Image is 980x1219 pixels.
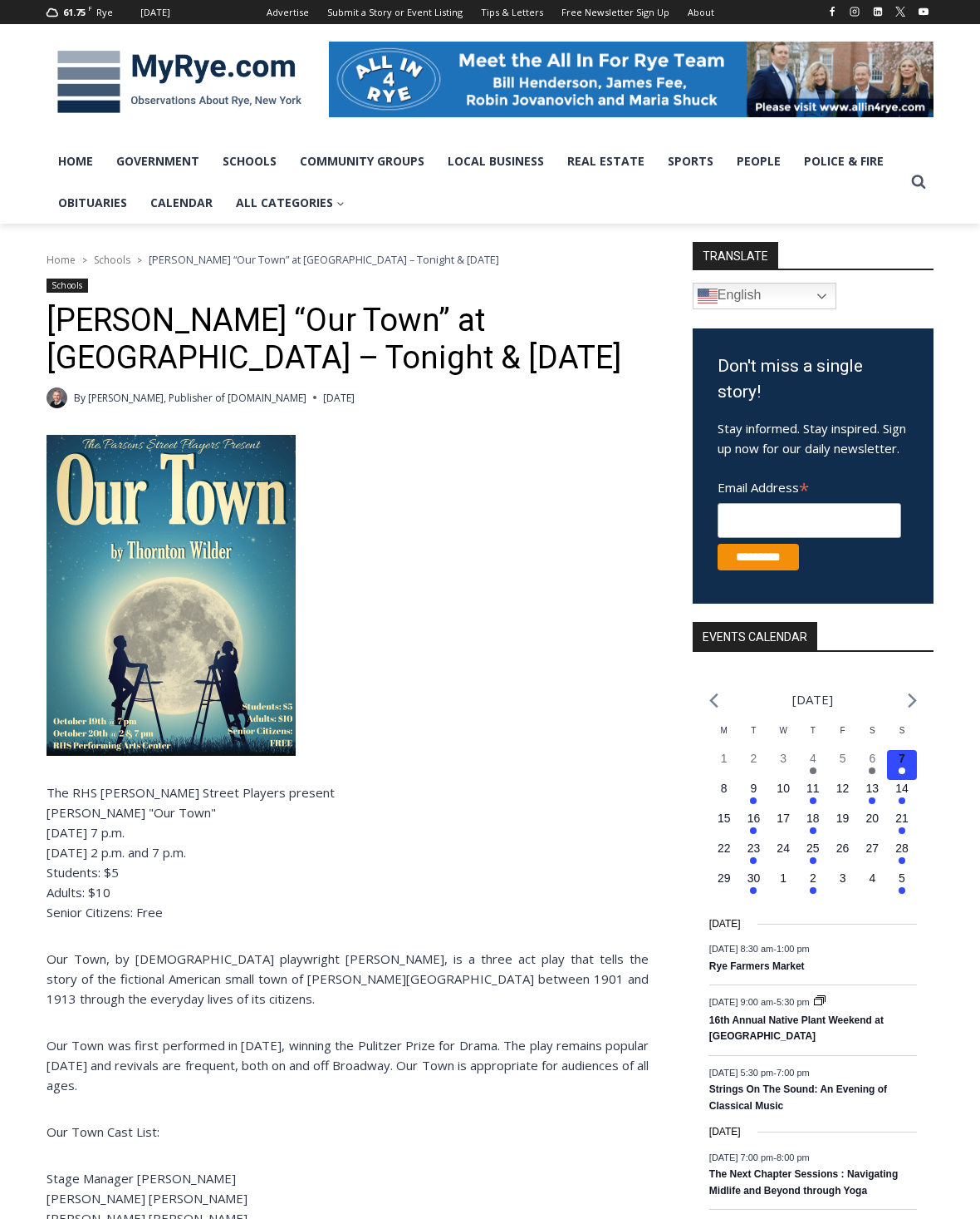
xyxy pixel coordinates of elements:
[709,916,741,932] time: [DATE]
[74,390,86,406] span: By
[47,1122,649,1142] p: Our Town Cast List:
[768,724,798,750] div: Wednesday
[777,782,790,795] time: 10
[149,252,499,267] span: [PERSON_NAME] “Our Town” at [GEOGRAPHIC_DATA] – Tonight & [DATE]
[288,141,436,182] a: Community Groups
[866,841,880,855] time: 27
[866,782,880,795] time: 13
[750,857,757,864] em: Has events
[899,871,905,885] time: 5
[721,752,728,765] time: 1
[870,726,875,735] span: S
[798,870,828,900] button: 2 Has events
[806,812,820,825] time: 18
[88,391,306,405] a: [PERSON_NAME], Publisher of [DOMAIN_NAME]
[899,797,905,804] em: Has events
[810,797,816,804] em: Has events
[709,870,739,900] button: 29
[718,471,901,501] label: Email Address
[822,2,842,22] a: Facebook
[840,871,846,885] time: 3
[88,3,92,12] span: F
[798,810,828,840] button: 18 Has events
[750,827,757,834] em: Has events
[768,780,798,810] button: 10
[914,2,933,22] a: YouTube
[47,141,105,182] a: Home
[718,353,909,406] h3: Don't miss a single story!
[840,752,846,765] time: 5
[739,724,769,750] div: Tuesday
[63,6,86,18] span: 61.75
[899,887,905,894] em: Has events
[895,812,909,825] time: 21
[739,870,769,900] button: 30 Has events
[857,750,887,780] button: 6 Has events
[47,279,88,293] a: Schools
[899,767,905,774] em: Has events
[556,141,656,182] a: Real Estate
[47,253,76,267] a: Home
[798,780,828,810] button: 11 Has events
[792,688,833,711] li: [DATE]
[895,782,909,795] time: 14
[47,782,649,922] p: The RHS [PERSON_NAME] Street Players present [PERSON_NAME] "Our Town" [DATE] 7 p.m. [DATE] 2 p.m....
[739,810,769,840] button: 16 Has events
[709,1014,884,1044] a: 16th Annual Native Plant Weekend at [GEOGRAPHIC_DATA]
[810,767,816,774] em: Has events
[836,782,850,795] time: 12
[811,726,816,735] span: T
[908,693,917,708] a: Next month
[792,141,895,182] a: Police & Fire
[718,418,909,458] p: Stay informed. Stay inspired. Sign up now for our daily newsletter.
[709,944,810,954] time: -
[47,387,67,408] a: Author image
[94,253,130,267] a: Schools
[323,390,355,406] time: [DATE]
[866,812,880,825] time: 20
[47,1035,649,1095] p: Our Town was first performed in [DATE], winning the Pulitzer Prize for Drama. The play remains po...
[840,726,845,735] span: F
[899,827,905,834] em: Has events
[828,780,858,810] button: 12
[777,1067,810,1077] span: 7:00 pm
[709,1067,773,1077] span: [DATE] 5:30 pm
[211,141,288,182] a: Schools
[139,182,224,224] a: Calendar
[47,949,649,1009] p: Our Town, by [DEMOGRAPHIC_DATA] playwright [PERSON_NAME], is a three act play that tells the stor...
[895,841,909,855] time: 28
[887,750,917,780] button: 7 Has events
[739,840,769,870] button: 23 Has events
[236,194,345,212] span: All Categories
[780,752,786,765] time: 3
[693,622,817,650] h2: Events Calendar
[869,767,875,774] em: Has events
[806,782,820,795] time: 11
[747,871,761,885] time: 30
[779,726,786,735] span: W
[709,724,739,750] div: Monday
[857,870,887,900] button: 4
[137,254,142,266] span: >
[857,724,887,750] div: Saturday
[899,752,905,765] time: 7
[750,797,757,804] em: Has events
[899,726,905,735] span: S
[810,827,816,834] em: Has events
[718,871,731,885] time: 29
[709,780,739,810] button: 8
[751,726,756,735] span: T
[777,1152,810,1162] span: 8:00 pm
[810,887,816,894] em: Has events
[709,944,773,954] span: [DATE] 8:30 am
[836,841,850,855] time: 26
[709,1152,773,1162] span: [DATE] 7:00 pm
[857,840,887,870] button: 27
[810,752,816,765] time: 4
[721,726,728,735] span: M
[869,752,875,765] time: 6
[747,812,761,825] time: 16
[768,870,798,900] button: 1
[887,780,917,810] button: 14 Has events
